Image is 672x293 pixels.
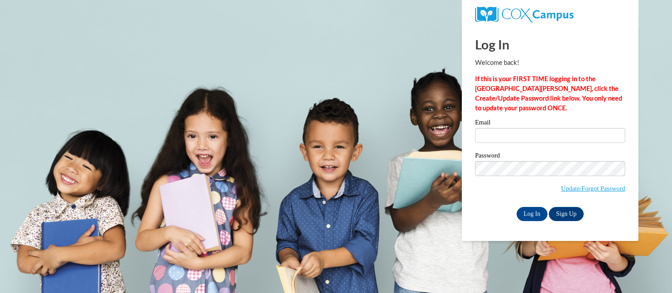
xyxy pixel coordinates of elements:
[475,75,622,112] strong: If this is your FIRST TIME logging in to the [GEOGRAPHIC_DATA][PERSON_NAME], click the Create/Upd...
[517,207,547,221] input: Log In
[561,185,625,192] a: Update/Forgot Password
[475,152,625,161] label: Password
[475,7,574,23] img: COX Campus
[475,58,625,68] p: Welcome back!
[475,119,625,128] label: Email
[549,207,583,221] a: Sign Up
[475,35,625,53] h1: Log In
[475,10,574,18] a: COX Campus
